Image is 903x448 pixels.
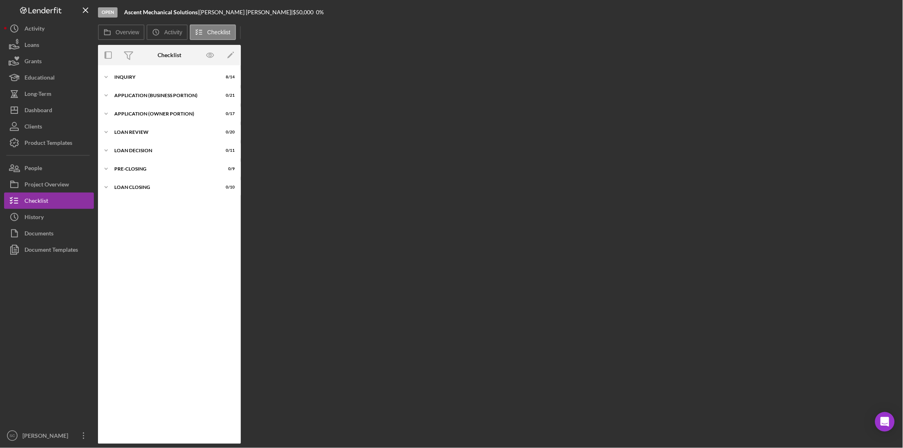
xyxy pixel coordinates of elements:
[220,75,235,80] div: 8 / 14
[4,53,94,69] button: Grants
[207,29,231,35] label: Checklist
[4,102,94,118] button: Dashboard
[220,166,235,171] div: 0 / 9
[4,118,94,135] button: Clients
[124,9,198,16] b: Ascent Mechanical Solutions
[4,69,94,86] button: Educational
[114,111,214,116] div: APPLICATION (OWNER PORTION)
[4,20,94,37] button: Activity
[24,102,52,120] div: Dashboard
[24,193,48,211] div: Checklist
[4,209,94,225] button: History
[164,29,182,35] label: Activity
[114,166,214,171] div: PRE-CLOSING
[24,118,42,137] div: Clients
[293,9,314,16] span: $50,000
[190,24,236,40] button: Checklist
[4,428,94,444] button: SC[PERSON_NAME]
[9,434,15,438] text: SC
[24,69,55,88] div: Educational
[114,130,214,135] div: LOAN REVIEW
[114,75,214,80] div: INQUIRY
[875,412,895,432] div: Open Intercom Messenger
[158,52,181,58] div: Checklist
[220,130,235,135] div: 0 / 20
[24,135,72,153] div: Product Templates
[24,160,42,178] div: People
[114,93,214,98] div: APPLICATION (BUSINESS PORTION)
[24,176,69,195] div: Project Overview
[24,86,51,104] div: Long-Term
[316,9,324,16] div: 0 %
[24,37,39,55] div: Loans
[220,111,235,116] div: 0 / 17
[147,24,187,40] button: Activity
[24,53,42,71] div: Grants
[20,428,73,446] div: [PERSON_NAME]
[220,93,235,98] div: 0 / 21
[220,185,235,190] div: 0 / 10
[4,37,94,53] button: Loans
[116,29,139,35] label: Overview
[4,242,94,258] button: Document Templates
[124,9,199,16] div: |
[114,148,214,153] div: LOAN DECISION
[24,242,78,260] div: Document Templates
[4,135,94,151] button: Product Templates
[24,20,44,39] div: Activity
[24,209,44,227] div: History
[4,86,94,102] button: Long-Term
[114,185,214,190] div: LOAN CLOSING
[98,7,118,18] div: Open
[4,176,94,193] button: Project Overview
[4,193,94,209] button: Checklist
[220,148,235,153] div: 0 / 11
[24,225,53,244] div: Documents
[199,9,293,16] div: [PERSON_NAME] [PERSON_NAME] |
[98,24,145,40] button: Overview
[4,160,94,176] button: People
[4,225,94,242] button: Documents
